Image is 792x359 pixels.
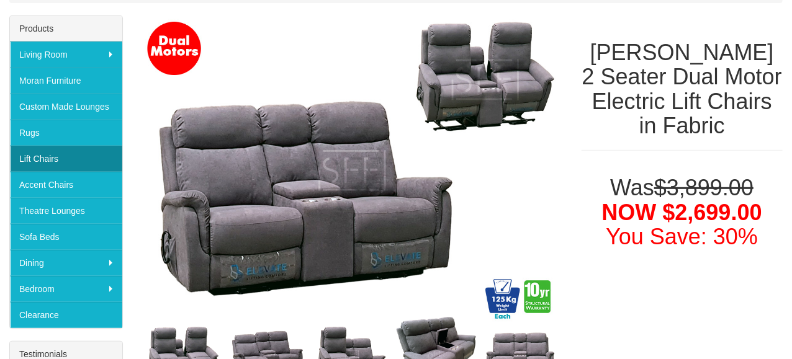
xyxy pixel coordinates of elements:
h1: [PERSON_NAME] 2 Seater Dual Motor Electric Lift Chairs in Fabric [582,40,783,138]
a: Clearance [10,302,122,328]
a: Custom Made Lounges [10,94,122,120]
a: Dining [10,250,122,276]
a: Rugs [10,120,122,146]
a: Accent Chairs [10,172,122,198]
a: Living Room [10,42,122,68]
del: $3,899.00 [654,175,754,200]
a: Moran Furniture [10,68,122,94]
a: Bedroom [10,276,122,302]
span: NOW $2,699.00 [602,200,762,225]
font: You Save: 30% [606,224,758,249]
a: Theatre Lounges [10,198,122,224]
div: Products [10,16,122,42]
a: Lift Chairs [10,146,122,172]
a: Sofa Beds [10,224,122,250]
h1: Was [582,175,783,249]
